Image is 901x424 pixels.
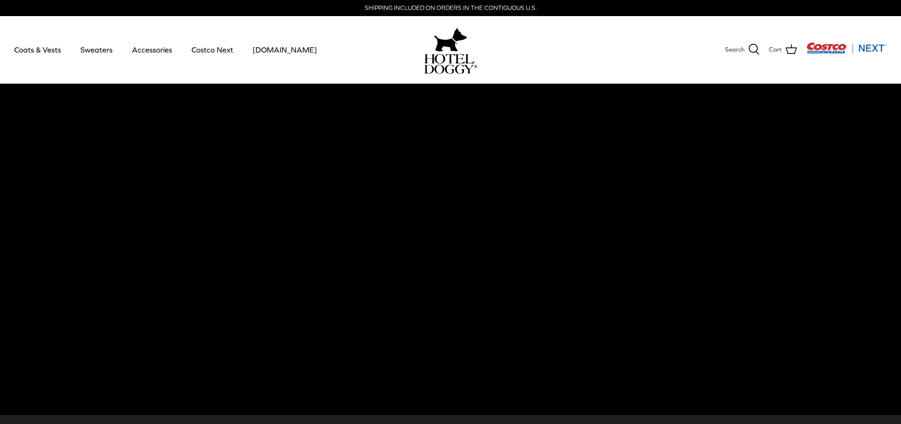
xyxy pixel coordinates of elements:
span: Cart [769,45,782,55]
a: Accessories [123,34,181,66]
a: Search [725,44,760,56]
a: Sweaters [72,34,121,66]
a: hoteldoggy.com hoteldoggycom [424,26,477,74]
img: Costco Next [806,42,887,54]
img: hoteldoggy.com [434,26,467,54]
a: Coats & Vests [6,34,70,66]
a: [DOMAIN_NAME] [244,34,325,66]
a: Visit Costco Next [806,48,887,55]
a: Cart [769,44,797,56]
img: hoteldoggycom [424,54,477,74]
a: Costco Next [183,34,242,66]
span: Search [725,45,744,55]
